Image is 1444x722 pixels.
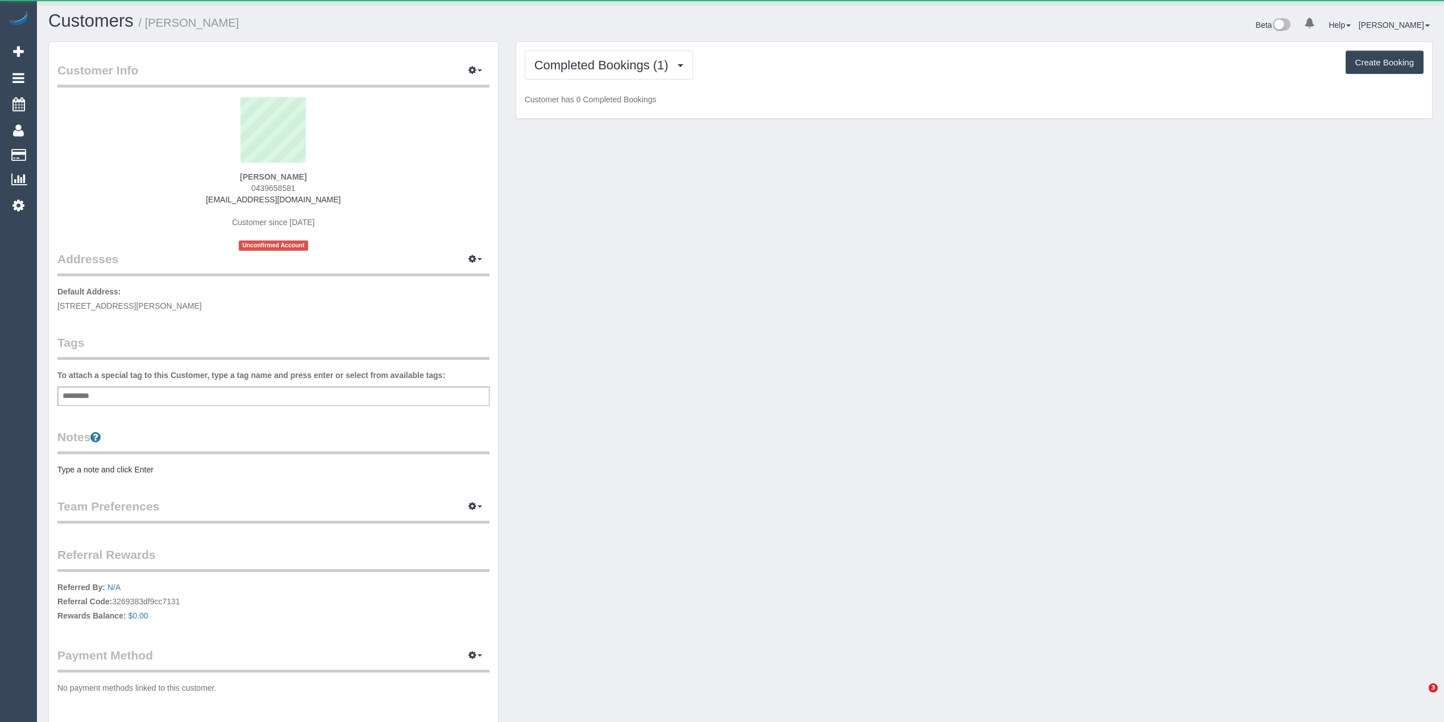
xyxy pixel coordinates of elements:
[534,58,674,72] span: Completed Bookings (1)
[1429,683,1438,692] span: 3
[240,172,306,181] strong: [PERSON_NAME]
[239,240,308,250] span: Unconfirmed Account
[1346,51,1424,74] button: Create Booking
[57,301,202,310] span: [STREET_ADDRESS][PERSON_NAME]
[57,498,489,524] legend: Team Preferences
[1272,18,1291,33] img: New interface
[206,195,341,204] a: [EMAIL_ADDRESS][DOMAIN_NAME]
[128,611,148,620] a: $0.00
[57,334,489,360] legend: Tags
[7,11,30,27] img: Automaid Logo
[57,582,489,624] p: 3269383df9cc7131
[107,583,121,592] a: N/A
[1405,683,1433,711] iframe: Intercom live chat
[57,546,489,572] legend: Referral Rewards
[1359,20,1430,30] a: [PERSON_NAME]
[525,51,693,80] button: Completed Bookings (1)
[57,370,445,381] label: To attach a special tag to this Customer, type a tag name and press enter or select from availabl...
[525,94,1424,105] p: Customer has 0 Completed Bookings
[57,464,489,475] pre: Type a note and click Enter
[57,62,489,88] legend: Customer Info
[1256,20,1291,30] a: Beta
[57,582,105,593] label: Referred By:
[57,429,489,454] legend: Notes
[251,184,296,193] span: 0439658581
[57,610,126,621] label: Rewards Balance:
[57,596,112,607] label: Referral Code:
[57,682,489,694] p: No payment methods linked to this customer.
[48,11,134,31] a: Customers
[57,286,121,297] label: Default Address:
[139,16,239,29] small: / [PERSON_NAME]
[57,647,489,673] legend: Payment Method
[1329,20,1351,30] a: Help
[232,218,314,227] span: Customer since [DATE]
